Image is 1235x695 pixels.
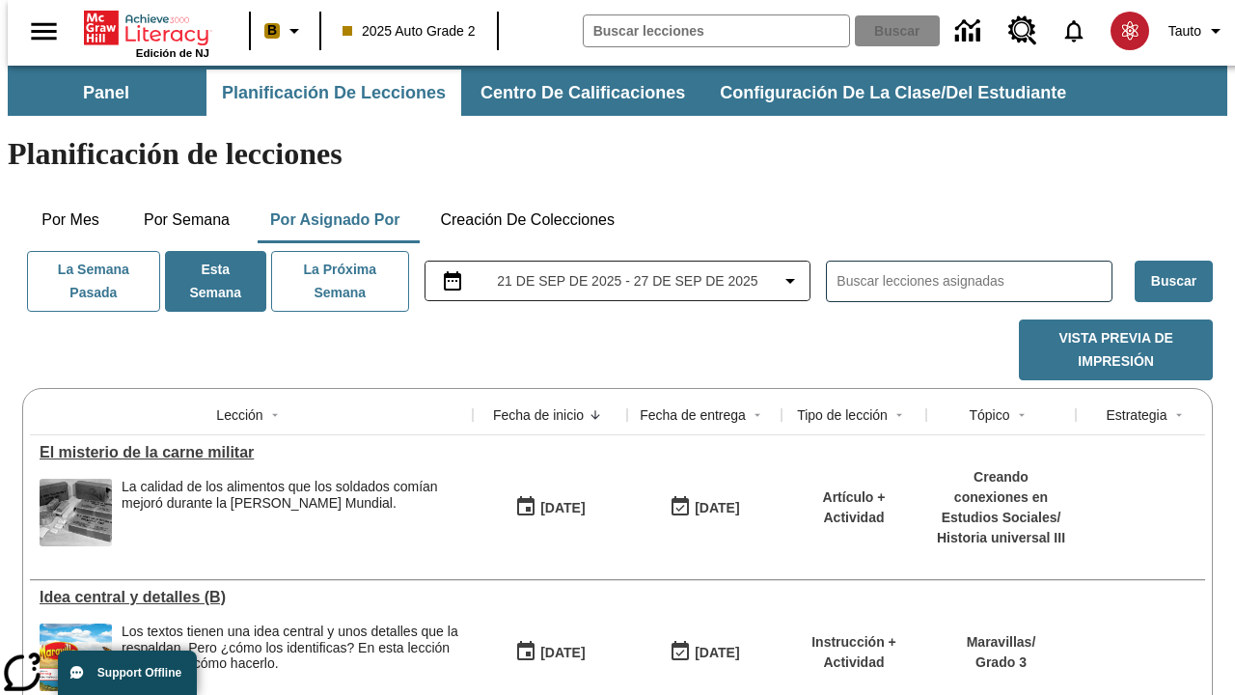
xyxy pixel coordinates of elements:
[791,487,917,528] p: Artículo + Actividad
[791,632,917,673] p: Instrucción + Actividad
[206,69,461,116] button: Planificación de lecciones
[746,403,769,427] button: Sort
[40,624,112,691] img: portada de Maravillas de tercer grado: una mariposa vuela sobre un campo y un río, con montañas a...
[263,403,287,427] button: Sort
[128,197,245,243] button: Por semana
[216,405,262,425] div: Lección
[663,634,746,671] button: 09/21/25: Último día en que podrá accederse la lección
[40,589,463,606] div: Idea central y detalles (B)
[663,489,746,526] button: 09/21/25: Último día en que podrá accederse la lección
[967,653,1036,673] p: Grado 3
[8,69,1084,116] div: Subbarra de navegación
[1161,14,1235,48] button: Perfil/Configuración
[704,69,1082,116] button: Configuración de la clase/del estudiante
[84,9,209,47] a: Portada
[40,589,463,606] a: Idea central y detalles (B), Lecciones
[540,496,585,520] div: [DATE]
[1010,403,1033,427] button: Sort
[540,641,585,665] div: [DATE]
[1111,12,1149,50] img: avatar image
[122,624,463,691] div: Los textos tienen una idea central y unos detalles que la respaldan. Pero ¿cómo los identificas? ...
[1019,320,1213,380] button: Vista previa de impresión
[343,21,476,42] span: 2025 Auto Grade 2
[425,197,630,243] button: Creación de colecciones
[122,479,463,546] div: La calidad de los alimentos que los soldados comían mejoró durante la Segunda Guerra Mundial.
[797,405,888,425] div: Tipo de lección
[40,444,463,461] div: El misterio de la carne militar
[493,405,584,425] div: Fecha de inicio
[1168,21,1201,42] span: Tauto
[40,444,463,461] a: El misterio de la carne militar , Lecciones
[944,5,997,58] a: Centro de información
[8,66,1227,116] div: Subbarra de navegación
[888,403,911,427] button: Sort
[508,634,591,671] button: 09/21/25: Primer día en que estuvo disponible la lección
[22,197,119,243] button: Por mes
[122,624,463,672] div: Los textos tienen una idea central y unos detalles que la respaldan. Pero ¿cómo los identificas? ...
[1099,6,1161,56] button: Escoja un nuevo avatar
[222,82,446,104] span: Planificación de lecciones
[1167,403,1191,427] button: Sort
[969,405,1009,425] div: Tópico
[584,403,607,427] button: Sort
[936,467,1066,528] p: Creando conexiones en Estudios Sociales /
[480,82,685,104] span: Centro de calificaciones
[10,69,203,116] button: Panel
[15,3,72,60] button: Abrir el menú lateral
[997,5,1049,57] a: Centro de recursos, Se abrirá en una pestaña nueva.
[27,251,160,312] button: La semana pasada
[271,251,409,312] button: La próxima semana
[967,632,1036,653] p: Maravillas /
[267,18,277,42] span: B
[695,496,739,520] div: [DATE]
[257,14,314,48] button: Boost El color de la clase es anaranjado claro. Cambiar el color de la clase.
[40,479,112,546] img: Fotografía en blanco y negro que muestra cajas de raciones de comida militares con la etiqueta U....
[508,489,591,526] button: 09/21/25: Primer día en que estuvo disponible la lección
[58,651,197,695] button: Support Offline
[584,15,849,46] input: Buscar campo
[837,267,1111,295] input: Buscar lecciones asignadas
[433,269,803,292] button: Seleccione el intervalo de fechas opción del menú
[936,528,1066,548] p: Historia universal III
[97,666,181,680] span: Support Offline
[720,82,1066,104] span: Configuración de la clase/del estudiante
[695,641,739,665] div: [DATE]
[497,271,757,292] span: 21 de sep de 2025 - 27 de sep de 2025
[122,479,463,512] p: La calidad de los alimentos que los soldados comían mejoró durante la [PERSON_NAME] Mundial.
[83,82,129,104] span: Panel
[255,197,416,243] button: Por asignado por
[136,47,209,59] span: Edición de NJ
[465,69,700,116] button: Centro de calificaciones
[779,269,802,292] svg: Collapse Date Range Filter
[8,136,1227,172] h1: Planificación de lecciones
[1135,261,1213,302] button: Buscar
[1049,6,1099,56] a: Notificaciones
[165,251,266,312] button: Esta semana
[84,7,209,59] div: Portada
[640,405,746,425] div: Fecha de entrega
[1106,405,1166,425] div: Estrategia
